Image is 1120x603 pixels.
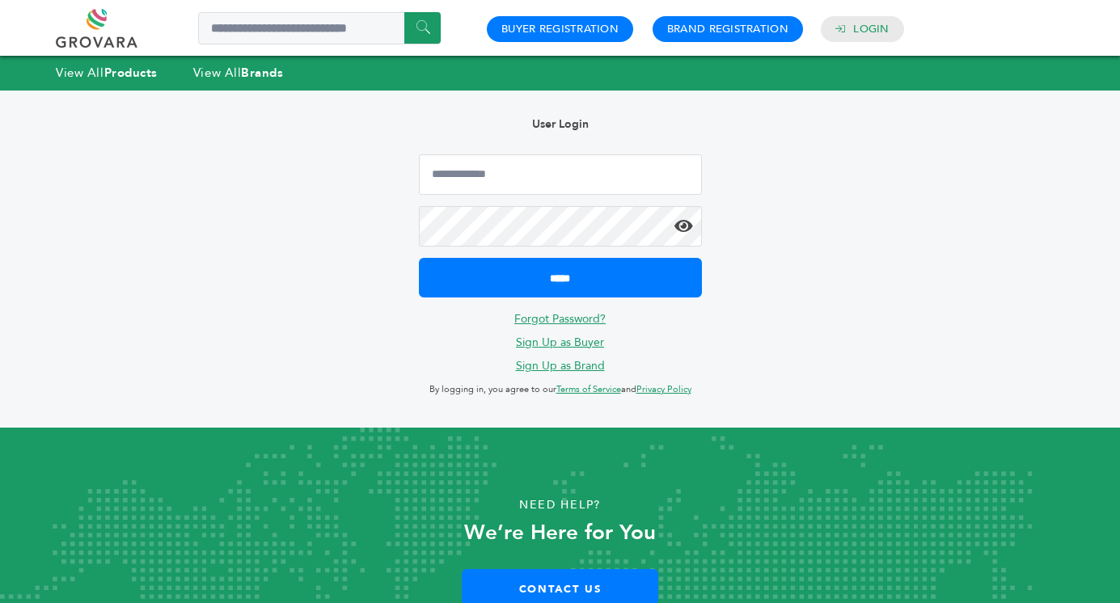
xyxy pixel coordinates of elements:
p: By logging in, you agree to our and [419,380,702,399]
a: Sign Up as Brand [516,358,605,373]
a: Brand Registration [667,22,788,36]
strong: Brands [241,65,283,81]
a: Sign Up as Buyer [516,335,604,350]
input: Search a product or brand... [198,12,441,44]
input: Email Address [419,154,702,195]
a: Forgot Password? [514,311,606,327]
a: Terms of Service [556,383,621,395]
a: View AllBrands [193,65,284,81]
input: Password [419,206,702,247]
a: Privacy Policy [636,383,691,395]
a: Login [853,22,889,36]
p: Need Help? [56,493,1064,517]
a: View AllProducts [56,65,158,81]
b: User Login [532,116,589,132]
a: Buyer Registration [501,22,619,36]
strong: Products [104,65,158,81]
strong: We’re Here for You [464,518,656,547]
